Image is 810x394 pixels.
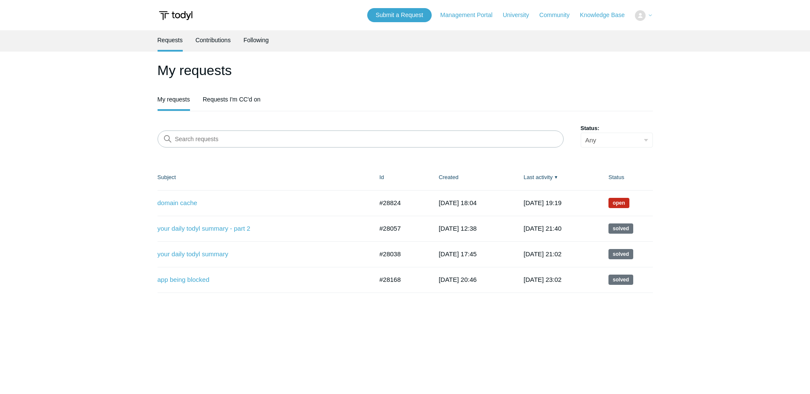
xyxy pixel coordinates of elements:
time: 2025-09-16T20:46:11+00:00 [439,276,477,283]
a: Requests I'm CC'd on [203,90,260,109]
a: Knowledge Base [580,11,633,20]
a: My requests [158,90,190,109]
h1: My requests [158,60,653,81]
time: 2025-10-03T21:02:03+00:00 [523,250,561,258]
time: 2025-09-11T12:38:39+00:00 [439,225,477,232]
a: domain cache [158,198,360,208]
time: 2025-10-09T18:04:45+00:00 [439,199,477,206]
img: Todyl Support Center Help Center home page [158,8,194,23]
span: ▼ [554,174,558,180]
time: 2025-09-25T23:02:00+00:00 [523,276,561,283]
a: Contributions [196,30,231,50]
a: your daily todyl summary [158,249,360,259]
th: Id [371,165,430,190]
input: Search requests [158,130,564,148]
a: Following [243,30,269,50]
td: #28824 [371,190,430,216]
span: This request has been solved [608,223,633,234]
label: Status: [581,124,653,133]
span: This request has been solved [608,249,633,259]
a: your daily todyl summary - part 2 [158,224,360,234]
th: Subject [158,165,371,190]
a: Last activity▼ [523,174,553,180]
a: Created [439,174,458,180]
td: #28168 [371,267,430,293]
a: Submit a Request [367,8,432,22]
a: Management Portal [440,11,501,20]
a: Community [539,11,578,20]
a: University [503,11,537,20]
time: 2025-10-10T19:19:36+00:00 [523,199,561,206]
td: #28038 [371,241,430,267]
time: 2025-09-10T17:45:07+00:00 [439,250,477,258]
td: #28057 [371,216,430,241]
th: Status [600,165,652,190]
span: We are working on a response for you [608,198,629,208]
a: Requests [158,30,183,50]
time: 2025-10-08T21:40:38+00:00 [523,225,561,232]
span: This request has been solved [608,275,633,285]
a: app being blocked [158,275,360,285]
